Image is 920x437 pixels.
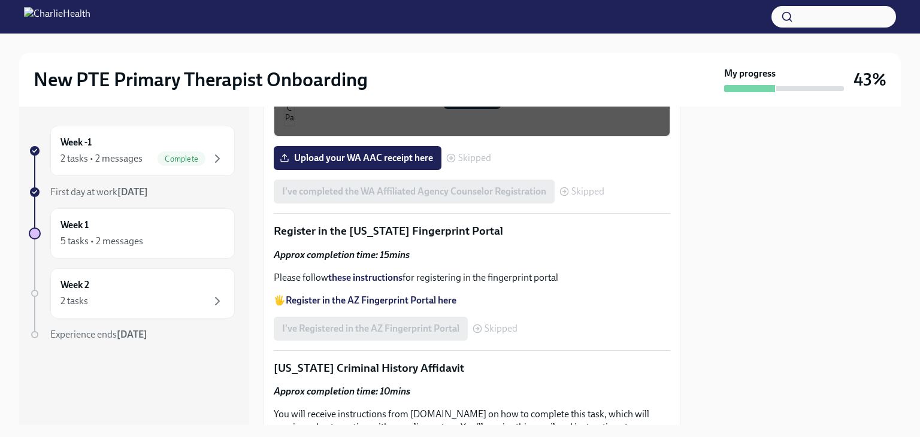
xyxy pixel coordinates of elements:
span: Skipped [458,153,491,163]
span: Complete [158,154,205,163]
h3: 43% [854,69,886,90]
img: CharlieHealth [24,7,90,26]
div: 2 tasks [60,295,88,308]
h6: Week -1 [60,136,92,149]
p: Register in the [US_STATE] Fingerprint Portal [274,223,670,239]
span: Upload your WA AAC receipt here [282,152,433,164]
a: Register in the AZ Fingerprint Portal here [286,295,456,306]
h2: New PTE Primary Therapist Onboarding [34,68,368,92]
h6: Week 2 [60,278,89,292]
p: [US_STATE] Criminal History Affidavit [274,360,670,376]
label: Upload your WA AAC receipt here [274,146,441,170]
a: First day at work[DATE] [29,186,235,199]
div: 5 tasks • 2 messages [60,235,143,248]
div: 2 tasks • 2 messages [60,152,143,165]
strong: Approx completion time: 15mins [274,249,410,260]
span: First day at work [50,186,148,198]
strong: [DATE] [117,186,148,198]
span: Experience ends [50,329,147,340]
a: Week 22 tasks [29,268,235,318]
p: Please follow for registering in the fingerprint portal [274,271,670,284]
strong: My progress [724,67,776,80]
a: Week 15 tasks • 2 messages [29,208,235,259]
strong: Approx completion time: 10mins [274,386,410,397]
span: Skipped [571,187,604,196]
span: Skipped [485,324,517,333]
strong: [DATE] [117,329,147,340]
a: Week -12 tasks • 2 messagesComplete [29,126,235,176]
h6: Week 1 [60,218,89,232]
a: these instructions [328,272,402,283]
p: 🖐️ [274,294,670,307]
